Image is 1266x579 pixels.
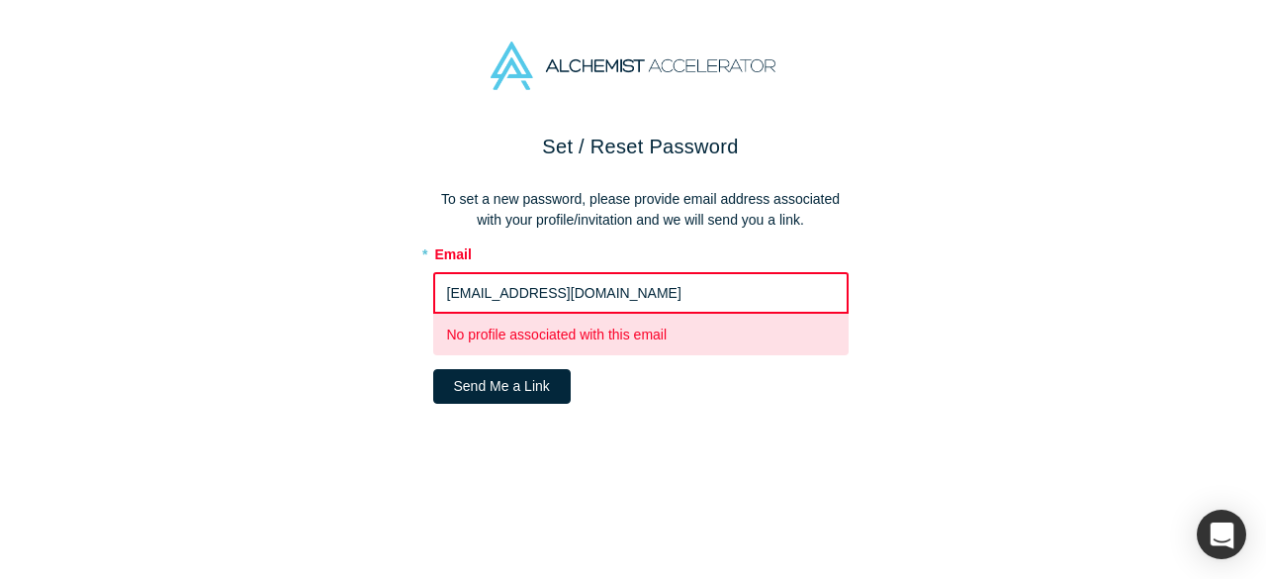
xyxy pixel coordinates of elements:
img: Alchemist Accelerator Logo [491,42,775,90]
p: To set a new password, please provide email address associated with your profile/invitation and w... [433,189,849,231]
h2: Set / Reset Password [433,132,849,161]
button: Send Me a Link [433,369,571,404]
p: No profile associated with this email [447,325,835,345]
label: Email [433,238,849,265]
